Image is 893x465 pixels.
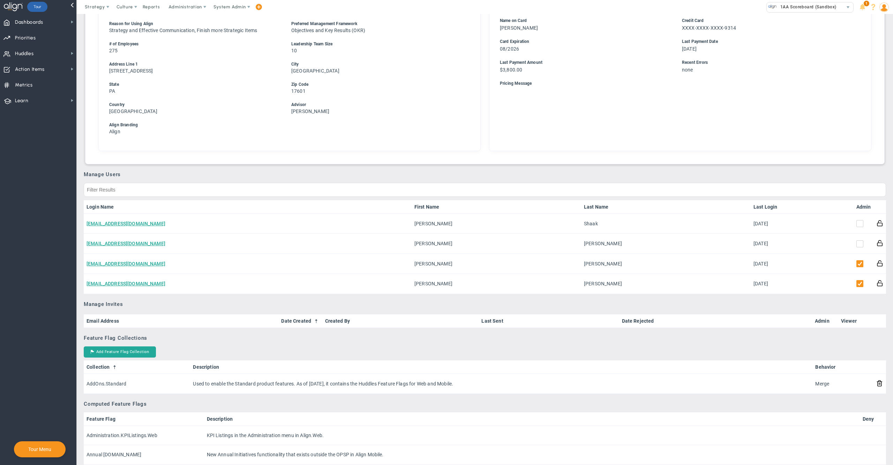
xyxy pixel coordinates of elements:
a: Description [193,364,810,370]
button: Add Feature Flag Collection [84,346,156,358]
span: PA [109,88,115,94]
div: City [291,61,460,68]
th: Description [204,412,860,426]
td: [DATE] [751,254,789,274]
div: Leadership Team Size [291,41,460,47]
a: Login Name [87,204,409,210]
div: Address Line 1 [109,61,278,68]
button: Reset Password [877,239,883,247]
a: Email Address [87,318,276,324]
span: [PERSON_NAME] [291,108,329,114]
span: 08/2026 [500,46,519,52]
div: Reason for Using Align [109,21,278,27]
td: Merge [812,374,873,394]
a: [EMAIL_ADDRESS][DOMAIN_NAME] [87,241,165,246]
span: Metrics [15,78,33,92]
a: [EMAIL_ADDRESS][DOMAIN_NAME] [87,261,165,267]
span: 275 [109,48,118,53]
td: [PERSON_NAME] [412,234,581,254]
td: [DATE] [751,234,789,254]
img: 48978.Person.photo [879,2,889,12]
a: First Name [414,204,578,210]
span: Strategy and Effective Communication, Finish more Strategic Items [109,28,257,33]
a: Admin [856,204,871,210]
span: select [843,2,853,12]
span: Priorities [15,31,36,45]
span: System Admin [213,4,246,9]
span: Huddles [15,46,34,61]
button: Reset Password [877,279,883,287]
a: Viewer [841,318,870,324]
div: Name on Card [500,17,669,24]
span: Learn [15,93,28,108]
div: Advisor [291,102,460,108]
td: [PERSON_NAME] [412,254,581,274]
a: Date Created [281,318,319,324]
span: [GEOGRAPHIC_DATA] [109,108,157,114]
div: Credit Card [682,17,851,24]
input: Filter Results [84,183,886,197]
h3: Manage Users [84,171,886,178]
div: State [109,81,278,88]
span: $3,800.00 [500,67,522,73]
div: # of Employees [109,41,278,47]
span: [DATE] [682,46,697,52]
span: Administration [168,4,202,9]
a: Created By [325,318,476,324]
div: Preferred Management Framework [291,21,460,27]
a: Last Sent [481,318,616,324]
td: Administration.KPIListings.Web [84,426,204,445]
span: [GEOGRAPHIC_DATA] [291,68,339,74]
span: 10 [291,48,297,53]
a: Behavior [815,364,870,370]
td: New Annual Initiatives functionality that exists outside the OPSP in Align Mobile. [204,445,860,464]
th: Deny [860,412,886,426]
td: [DATE] [751,274,789,294]
div: Last Payment Amount [500,59,669,66]
span: 1 [864,1,869,6]
div: Last Payment Date [682,38,851,45]
span: Culture [117,4,133,9]
div: Align Branding [109,122,460,128]
a: Last Name [584,204,748,210]
button: Reset Password [877,219,883,227]
div: Country [109,102,278,108]
td: [PERSON_NAME] [581,274,751,294]
span: Dashboards [15,15,43,30]
span: none [682,67,693,73]
td: Shaak [581,214,751,234]
h3: Feature Flag Collections [84,335,886,341]
td: [DATE] [751,214,789,234]
td: [PERSON_NAME] [412,274,581,294]
h3: Manage Invites [84,301,886,307]
a: Collection [87,364,187,370]
div: Card Expiration [500,38,669,45]
button: Reset Password [877,260,883,267]
div: Pricing Message [500,80,851,87]
span: [PERSON_NAME] [500,25,538,31]
td: AddOns.Standard [84,374,190,394]
span: 17601 [291,88,306,94]
span: [STREET_ADDRESS] [109,68,153,74]
a: Admin [815,318,835,324]
td: [PERSON_NAME] [412,214,581,234]
span: Action Items [15,62,45,77]
a: Last Login [753,204,786,210]
a: [EMAIL_ADDRESS][DOMAIN_NAME] [87,221,165,226]
button: Tour Menu [26,446,53,452]
td: Annual [DOMAIN_NAME] [84,445,204,464]
div: Recent Errors [682,59,851,66]
a: Date Rejected [622,318,809,324]
span: 1AA Scoreboard (Sandbox) [777,2,836,12]
td: Used to enable the Standard product features. As of [DATE], it contains the Huddles Feature Flags... [190,374,812,394]
div: Zip Code [291,81,460,88]
td: KPI Listings in the Administration menu in Align.Web. [204,426,860,445]
th: Feature Flag [84,412,204,426]
span: Strategy [85,4,105,9]
span: Align [109,129,120,134]
button: Remove Collection [876,380,883,387]
td: [PERSON_NAME] [581,234,751,254]
a: [EMAIL_ADDRESS][DOMAIN_NAME] [87,281,165,286]
h3: Computed Feature Flags [84,401,886,407]
td: [PERSON_NAME] [581,254,751,274]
